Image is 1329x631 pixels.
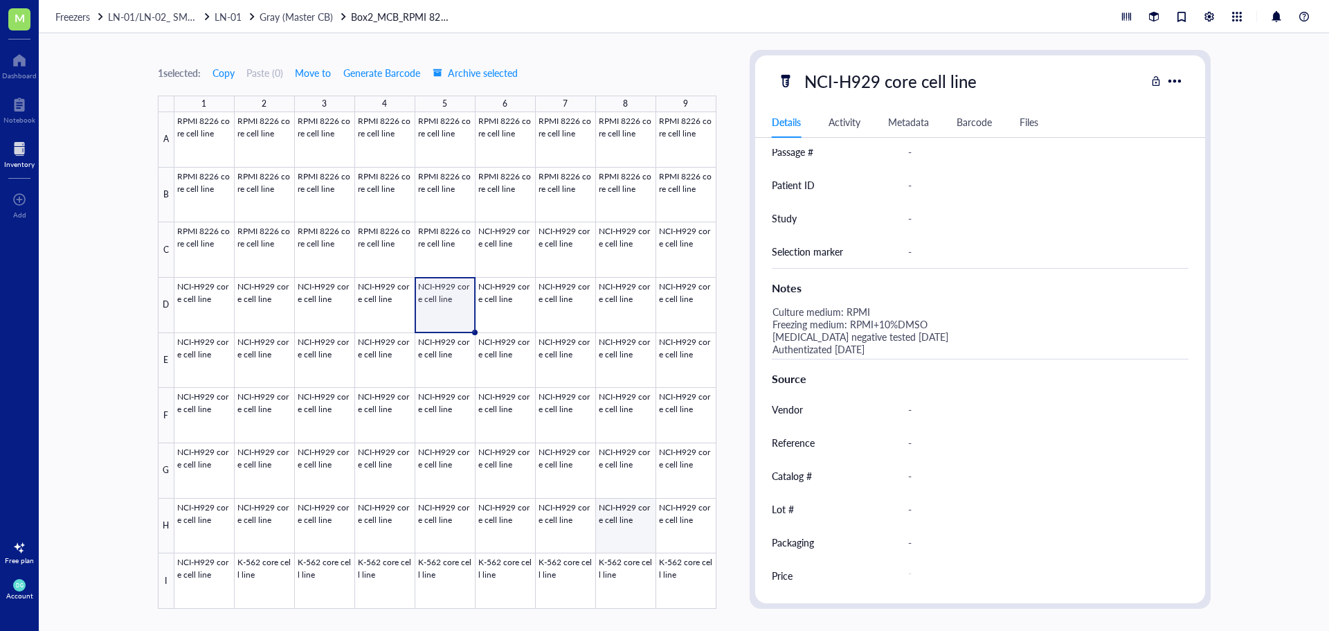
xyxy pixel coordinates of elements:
[55,10,90,24] span: Freezers
[623,95,628,113] div: 8
[772,468,812,483] div: Catalog #
[5,556,34,565] div: Free plan
[55,9,105,24] a: Freezers
[201,95,206,113] div: 1
[16,583,23,588] span: DG
[215,9,348,24] a: LN-01Gray (Master CB)
[262,95,266,113] div: 2
[108,10,303,24] span: LN-01/LN-02_ SMALL/BIG STORAGE ROOM
[215,10,242,24] span: LN-01
[798,66,983,96] div: NCI-H929 core cell line
[442,95,447,113] div: 5
[3,116,35,124] div: Notebook
[957,114,992,130] div: Barcode
[13,211,26,219] div: Add
[4,160,35,168] div: Inventory
[382,95,387,113] div: 4
[902,428,1183,457] div: -
[772,501,794,517] div: Lot #
[772,435,815,450] div: Reference
[902,137,1183,166] div: -
[563,95,568,113] div: 7
[902,395,1183,424] div: -
[295,67,331,78] span: Move to
[158,333,174,389] div: E
[158,443,174,499] div: G
[772,177,815,193] div: Patient ID
[213,67,235,78] span: Copy
[772,244,843,259] div: Selection marker
[902,237,1183,266] div: -
[2,49,37,80] a: Dashboard
[158,168,174,223] div: B
[108,9,212,24] a: LN-01/LN-02_ SMALL/BIG STORAGE ROOM
[772,402,803,417] div: Vendor
[15,9,25,26] span: M
[772,535,814,550] div: Packaging
[260,10,333,24] span: Gray (Master CB)
[2,71,37,80] div: Dashboard
[343,67,420,78] span: Generate Barcode
[902,495,1183,524] div: -
[158,553,174,609] div: I
[433,67,518,78] span: Archive selected
[4,138,35,168] a: Inventory
[902,528,1183,557] div: -
[294,62,332,84] button: Move to
[6,592,33,600] div: Account
[772,211,797,226] div: Study
[246,62,283,84] button: Paste (0)
[158,278,174,333] div: D
[902,461,1183,490] div: -
[766,302,1183,359] div: Culture medium: RPMI Freezing medium: RPMI+10%DMSO [MEDICAL_DATA] negative tested [DATE] Authenti...
[902,204,1183,233] div: -
[432,62,518,84] button: Archive selected
[772,280,1188,296] div: Notes
[772,371,1188,387] div: Source
[772,144,813,159] div: Passage #
[1020,114,1038,130] div: Files
[351,9,455,24] a: Box2_MCB_RPMI 8226, NCL-H929, K-562
[158,388,174,443] div: F
[158,112,174,168] div: A
[683,95,688,113] div: 9
[322,95,327,113] div: 3
[503,95,507,113] div: 6
[158,65,201,80] div: 1 selected:
[158,222,174,278] div: C
[3,94,35,124] a: Notebook
[212,62,235,84] button: Copy
[829,114,860,130] div: Activity
[888,114,929,130] div: Metadata
[158,499,174,554] div: H
[772,568,793,583] div: Price
[902,170,1183,199] div: -
[902,563,1177,588] div: -
[772,114,801,130] div: Details
[343,62,421,84] button: Generate Barcode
